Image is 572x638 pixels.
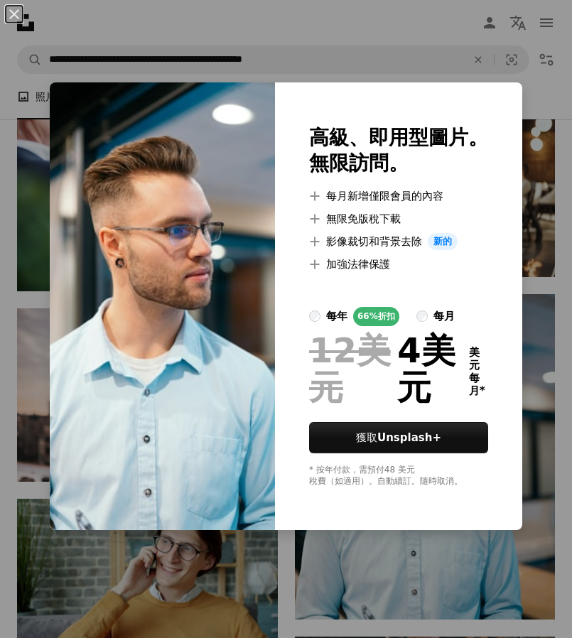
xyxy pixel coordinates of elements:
button: 獲取Unsplash+ [309,422,488,453]
font: 每月新增僅限會員的內容 [326,190,443,202]
font: 12美元 [309,330,391,407]
font: 無限訪問。 [309,151,409,175]
font: 美元 [469,346,480,372]
font: 影像裁切和背景去除 [326,235,422,248]
font: 高級、即用型圖片。 [309,126,488,149]
img: premium_photo-1672373832188-dae94638958b [50,82,275,531]
font: 每月 [433,310,455,323]
font: 48 美元 [384,465,415,475]
input: 每月 [416,310,428,322]
font: 每月 [469,372,480,397]
font: 折扣 [378,311,395,321]
font: 每年 [326,310,347,323]
font: 無限免版稅下載 [326,212,401,225]
font: 新的 [433,236,452,247]
font: 加強法律保護 [326,258,390,271]
font: 獲取 [356,431,377,444]
font: 稅費（如適用）。自動續訂。隨時取消。 [309,476,463,486]
font: 4美元 [397,330,455,407]
input: 每年66%折扣 [309,310,320,322]
font: 66% [357,311,378,321]
font: Unsplash+ [377,431,441,444]
font: * 按年付款，需預付 [309,465,384,475]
